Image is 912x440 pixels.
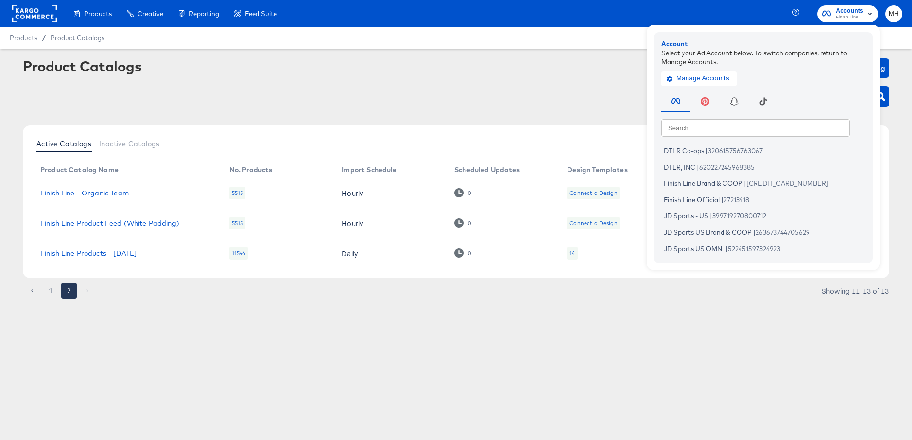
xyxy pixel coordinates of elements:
[99,140,160,148] span: Inactive Catalogs
[245,10,277,18] span: Feed Suite
[706,147,708,155] span: |
[817,5,878,22] button: AccountsFinish Line
[229,247,248,260] div: 11544
[661,48,865,66] div: Select your Ad Account below. To switch companies, return to Manage Accounts.
[138,10,163,18] span: Creative
[23,58,141,74] div: Product Catalogs
[697,163,699,171] span: |
[664,212,708,220] span: JD Sports - US
[342,166,396,174] div: Import Schedule
[454,248,471,258] div: 0
[821,287,889,294] div: Showing 11–13 of 13
[669,73,729,84] span: Manage Accounts
[40,249,137,257] a: Finish Line Products - [DATE]
[334,178,447,208] td: Hourly
[753,228,756,236] span: |
[454,218,471,228] div: 0
[721,195,723,203] span: |
[664,228,752,236] span: JD Sports US Brand & COOP
[10,34,37,42] span: Products
[40,166,119,174] div: Product Catalog Name
[24,283,40,299] button: Go to previous page
[661,39,865,49] div: Account
[84,10,112,18] span: Products
[189,10,219,18] span: Reporting
[567,166,627,174] div: Design Templates
[467,250,471,257] div: 0
[664,163,695,171] span: DTLR, INC
[334,208,447,238] td: Hourly
[23,283,97,299] nav: pagination navigation
[567,187,619,199] div: Connect a Design
[885,5,902,22] button: MH
[728,245,780,252] span: 522451597324923
[664,245,724,252] span: JD Sports US OMNI
[661,71,737,86] button: Manage Accounts
[61,283,77,299] button: page 2
[710,212,712,220] span: |
[889,8,898,19] span: MH
[664,179,742,187] span: Finish Line Brand & COOP
[454,188,471,197] div: 0
[36,140,91,148] span: Active Catalogs
[664,147,704,155] span: DTLR Co-ops
[467,190,471,196] div: 0
[708,147,763,155] span: 320615756763067
[746,179,828,187] span: [CREDIT_CARD_NUMBER]
[723,195,749,203] span: 27213418
[567,217,619,229] div: Connect a Design
[40,219,179,227] a: Finish Line Product Feed (White Padding)
[744,179,746,187] span: |
[836,14,863,21] span: Finish Line
[699,163,755,171] span: 620227245968385
[569,249,575,257] div: 14
[569,219,617,227] div: Connect a Design
[229,166,273,174] div: No. Products
[43,283,58,299] button: Go to page 1
[229,217,246,229] div: 5515
[664,195,720,203] span: Finish Line Official
[51,34,104,42] a: Product Catalogs
[569,189,617,197] div: Connect a Design
[567,247,577,260] div: 14
[836,6,863,16] span: Accounts
[37,34,51,42] span: /
[334,238,447,268] td: Daily
[712,212,766,220] span: 399719270800712
[454,166,520,174] div: Scheduled Updates
[229,187,246,199] div: 5515
[725,245,728,252] span: |
[40,189,129,197] a: Finish Line - Organic Team
[467,220,471,227] div: 0
[756,228,810,236] span: 263673744705629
